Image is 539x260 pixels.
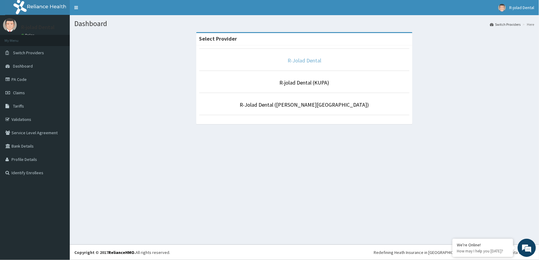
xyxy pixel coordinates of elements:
span: R-jolad Dental [510,5,534,10]
a: R-Jolad Dental ([PERSON_NAME][GEOGRAPHIC_DATA]) [240,101,369,108]
span: Dashboard [13,63,33,69]
footer: All rights reserved. [70,245,539,260]
strong: Copyright © 2017 . [74,250,136,255]
p: How may I help you today? [457,248,509,254]
img: User Image [3,18,17,32]
img: User Image [498,4,506,12]
a: RelianceHMO [108,250,134,255]
a: Switch Providers [490,22,521,27]
span: Tariffs [13,103,24,109]
a: Online [21,33,36,37]
a: R-Jolad Dental [288,57,321,64]
a: R-jolad Dental (KUPA) [280,79,329,86]
span: Claims [13,90,25,95]
li: Here [521,22,534,27]
div: Redefining Heath Insurance in [GEOGRAPHIC_DATA] using Telemedicine and Data Science! [374,249,534,255]
div: We're Online! [457,242,509,248]
span: Switch Providers [13,50,44,55]
strong: Select Provider [199,35,237,42]
p: R-jolad Dental [21,25,55,30]
h1: Dashboard [74,20,534,28]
